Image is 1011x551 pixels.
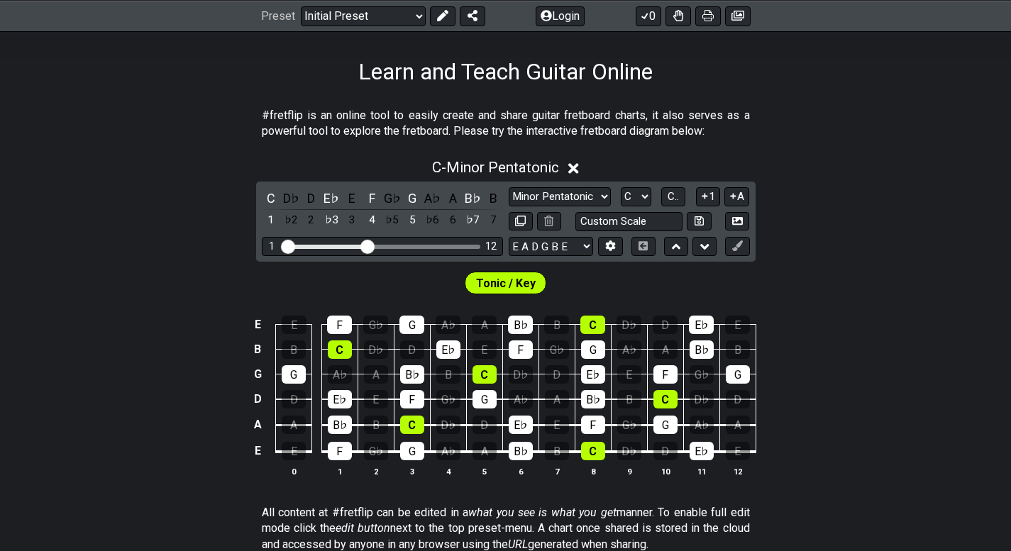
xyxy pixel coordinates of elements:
em: edit button [336,521,390,535]
div: toggle scale degree [322,211,341,230]
div: B♭ [690,340,714,359]
p: #fretflip is an online tool to easily create and share guitar fretboard charts, it also serves as... [262,108,750,140]
div: F [327,316,352,334]
div: E [726,442,750,460]
button: Share Preset [460,6,485,26]
div: toggle pitch class [363,189,381,208]
button: Copy [509,212,533,231]
div: F [653,365,678,384]
div: D [653,442,678,460]
td: A [249,412,266,438]
div: A♭ [509,390,533,408]
div: toggle pitch class [484,189,502,208]
th: 12 [719,464,756,479]
div: G [653,416,678,434]
div: B♭ [581,390,605,408]
button: Print [695,6,721,26]
button: Move up [664,237,688,256]
th: 9 [611,464,647,479]
div: toggle pitch class [403,189,421,208]
button: A [724,187,749,206]
div: toggle scale degree [464,211,482,230]
div: D♭ [509,365,533,384]
div: A [473,442,497,460]
span: Preset [261,9,295,23]
button: 1 [696,187,720,206]
div: E♭ [436,340,460,359]
div: C [653,390,678,408]
div: D [545,365,569,384]
div: C [581,442,605,460]
span: C.. [668,190,679,203]
div: A♭ [436,316,460,334]
div: D♭ [364,340,388,359]
div: G [399,316,424,334]
em: URL [508,538,528,551]
div: toggle pitch class [383,189,402,208]
th: 4 [430,464,466,479]
div: toggle pitch class [262,189,280,208]
div: B [364,416,388,434]
div: A♭ [436,442,460,460]
div: D♭ [690,390,714,408]
div: D [726,390,750,408]
th: 11 [683,464,719,479]
div: toggle pitch class [302,189,321,208]
div: D♭ [617,442,641,460]
div: G [400,442,424,460]
select: Tuning [509,237,593,256]
div: B [726,340,750,359]
th: 1 [321,464,358,479]
th: 10 [647,464,683,479]
th: 2 [358,464,394,479]
div: B♭ [400,365,424,384]
div: D [282,390,306,408]
div: G♭ [364,442,388,460]
div: E♭ [690,442,714,460]
div: D [400,340,424,359]
th: 8 [575,464,611,479]
div: toggle pitch class [322,189,341,208]
div: E♭ [328,390,352,408]
th: 3 [394,464,430,479]
th: 7 [538,464,575,479]
div: 12 [485,240,497,252]
span: C - Minor Pentatonic [432,159,559,176]
div: F [509,340,533,359]
div: E [282,316,306,334]
td: E [249,313,266,338]
div: toggle scale degree [302,211,321,230]
div: toggle scale degree [262,211,280,230]
div: A [653,340,678,359]
button: Login [536,6,585,26]
div: A [472,316,497,334]
span: First enable full edit mode to edit [476,273,536,294]
button: First click edit preset to enable marker editing [725,237,749,256]
div: toggle scale degree [343,211,361,230]
div: Visible fret range [262,237,503,256]
div: 1 [269,240,275,252]
div: E [473,340,497,359]
div: toggle scale degree [403,211,421,230]
td: B [249,337,266,362]
button: Delete [537,212,561,231]
div: B♭ [508,316,533,334]
td: D [249,386,266,412]
div: toggle scale degree [363,211,381,230]
div: A [364,365,388,384]
th: 5 [466,464,502,479]
select: Scale [509,187,611,206]
div: G♭ [617,416,641,434]
div: A [726,416,750,434]
div: C [473,365,497,384]
div: D♭ [617,316,641,334]
div: A [545,390,569,408]
button: Edit Preset [430,6,455,26]
div: B [544,316,569,334]
div: G♭ [690,365,714,384]
button: 0 [636,6,661,26]
button: Create image [725,6,751,26]
select: Tonic/Root [621,187,651,206]
div: G♭ [545,340,569,359]
button: Edit Tuning [598,237,622,256]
